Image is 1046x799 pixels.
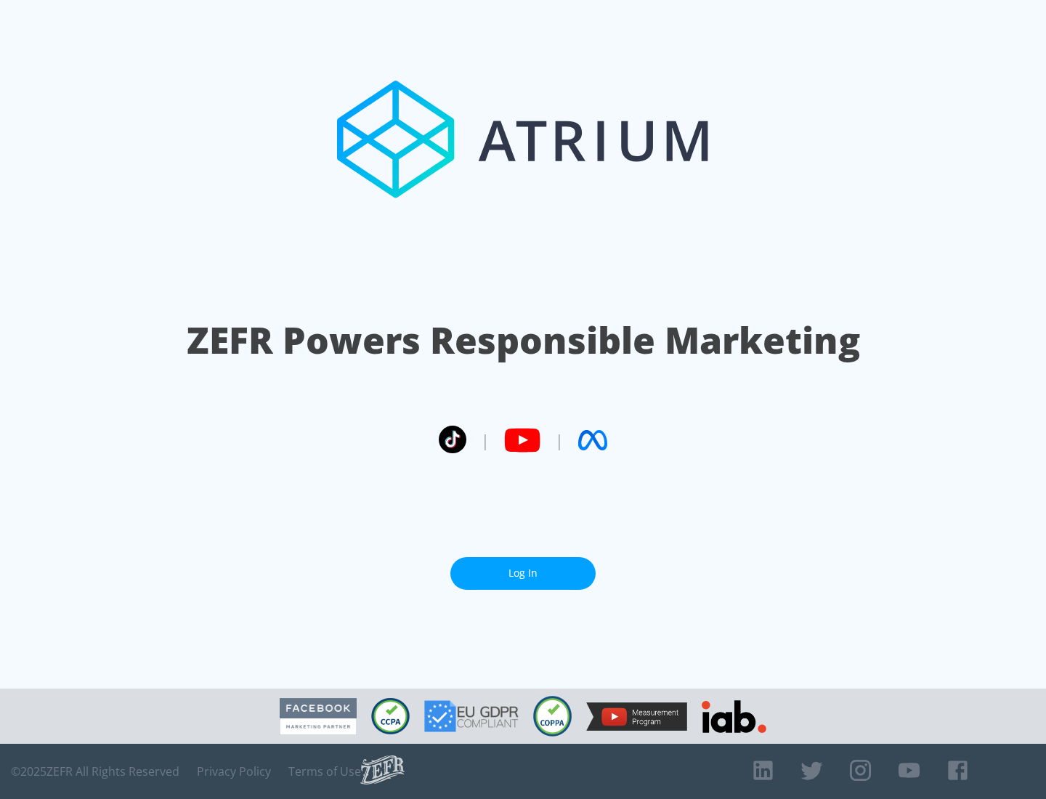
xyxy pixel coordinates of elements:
img: CCPA Compliant [371,698,410,734]
span: | [555,429,564,451]
a: Privacy Policy [197,764,271,779]
img: IAB [702,700,766,733]
img: YouTube Measurement Program [586,702,687,731]
span: © 2025 ZEFR All Rights Reserved [11,764,179,779]
img: GDPR Compliant [424,700,519,732]
a: Terms of Use [288,764,361,779]
a: Log In [450,557,596,590]
img: COPPA Compliant [533,696,572,737]
h1: ZEFR Powers Responsible Marketing [187,315,860,365]
span: | [481,429,490,451]
img: Facebook Marketing Partner [280,698,357,735]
